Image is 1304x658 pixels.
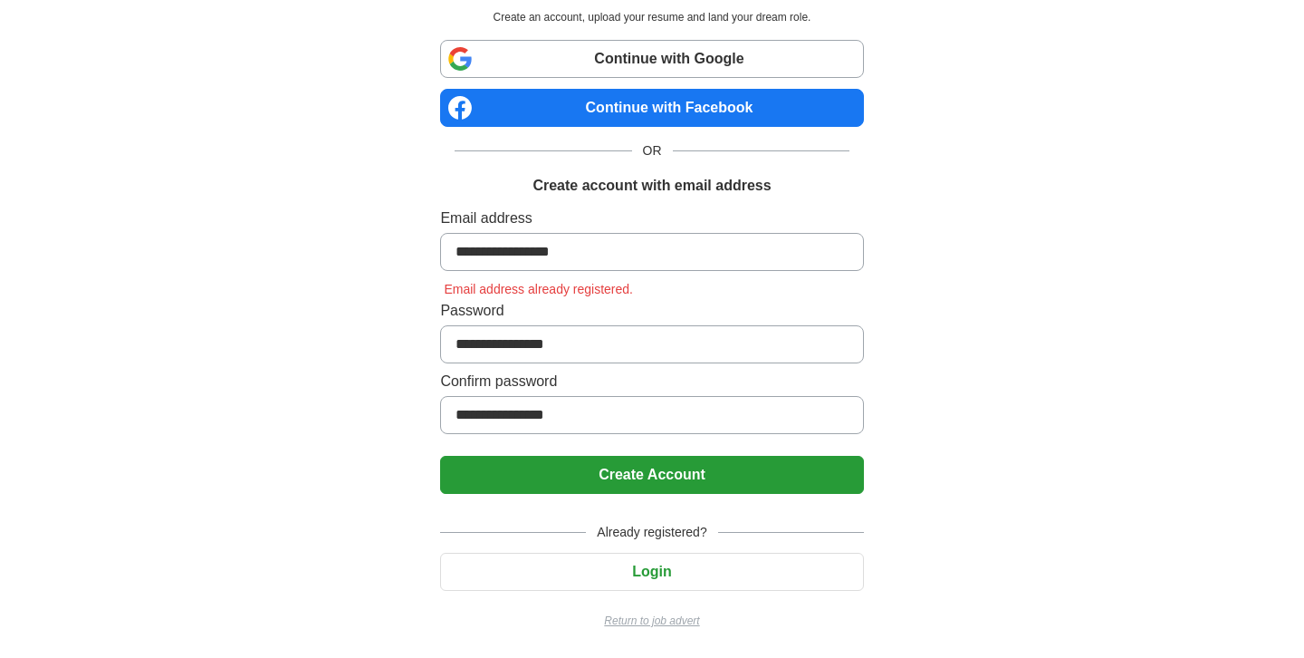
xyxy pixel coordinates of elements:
h1: Create account with email address [532,175,771,197]
p: Create an account, upload your resume and land your dream role. [444,9,859,25]
button: Login [440,553,863,591]
span: OR [632,141,673,160]
label: Password [440,300,863,322]
span: Email address already registered. [440,282,637,296]
a: Return to job advert [440,613,863,629]
button: Create Account [440,456,863,494]
label: Email address [440,208,863,229]
span: Already registered? [586,523,717,542]
label: Confirm password [440,371,863,392]
a: Continue with Google [440,40,863,78]
a: Continue with Facebook [440,89,863,127]
a: Login [440,564,863,579]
